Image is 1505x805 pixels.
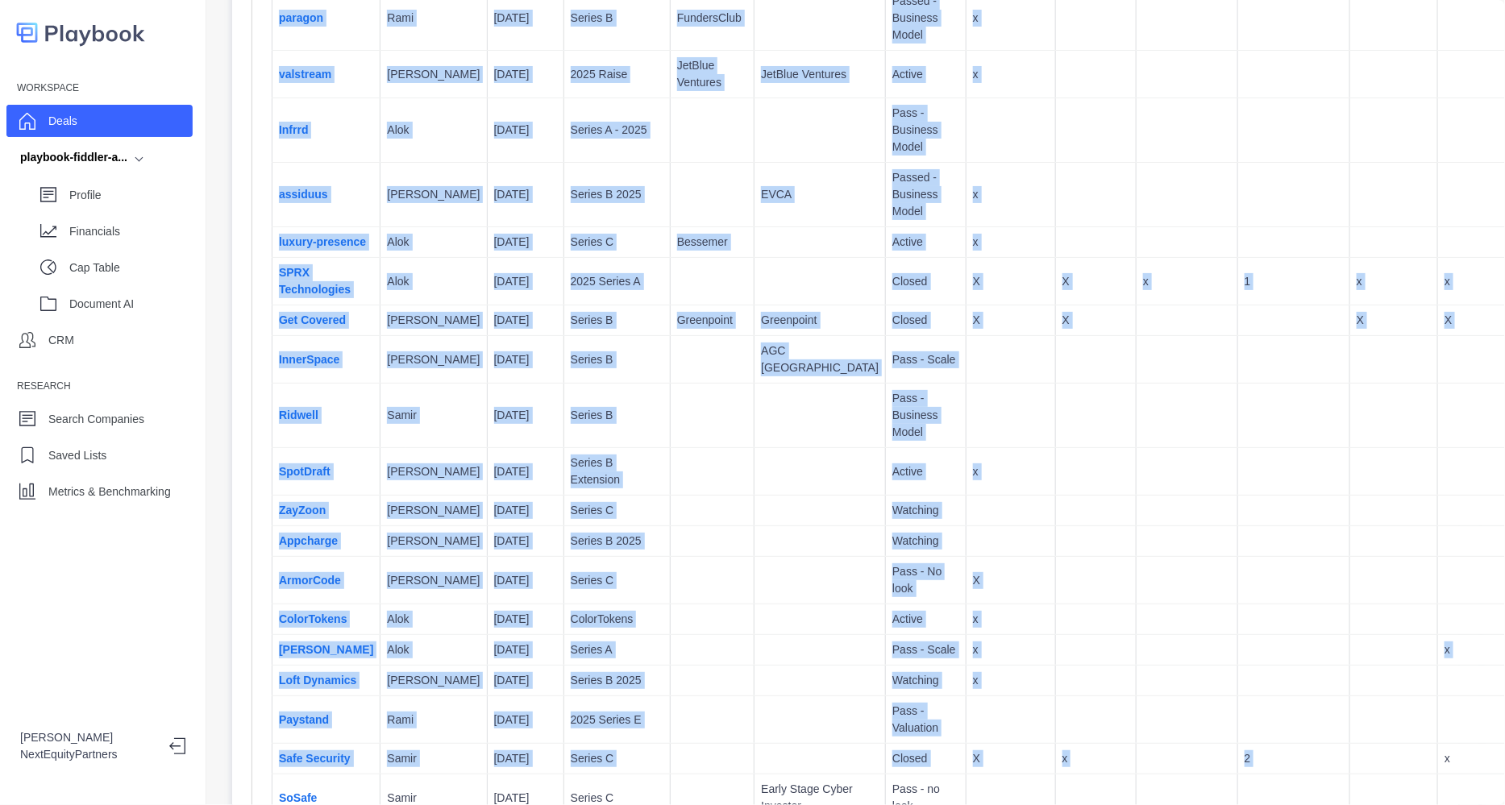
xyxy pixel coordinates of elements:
[571,672,663,689] p: Series B 2025
[571,10,663,27] p: Series B
[892,703,959,737] p: Pass - Valuation
[279,465,331,478] a: SpotDraft
[973,672,1049,689] p: x
[494,186,557,203] p: [DATE]
[677,234,747,251] p: Bessemer
[279,643,373,656] a: [PERSON_NAME]
[387,66,480,83] p: [PERSON_NAME]
[571,407,663,424] p: Series B
[973,234,1049,251] p: x
[1062,273,1130,290] p: X
[892,672,959,689] p: Watching
[48,447,106,464] p: Saved Lists
[387,533,480,550] p: [PERSON_NAME]
[677,57,747,91] p: JetBlue Ventures
[387,122,480,139] p: Alok
[279,11,323,24] a: paragon
[1062,312,1130,329] p: X
[892,750,959,767] p: Closed
[973,186,1049,203] p: x
[16,16,145,49] img: logo-colored
[387,672,480,689] p: [PERSON_NAME]
[677,10,747,27] p: FundersClub
[571,750,663,767] p: Series C
[387,186,480,203] p: [PERSON_NAME]
[892,611,959,628] p: Active
[892,390,959,441] p: Pass - Business Model
[387,234,480,251] p: Alok
[892,533,959,550] p: Watching
[1062,750,1130,767] p: x
[494,10,557,27] p: [DATE]
[279,235,366,248] a: luxury-presence
[571,502,663,519] p: Series C
[973,10,1049,27] p: x
[571,312,663,329] p: Series B
[279,68,331,81] a: valstream
[892,502,959,519] p: Watching
[279,674,356,687] a: Loft Dynamics
[69,259,193,276] p: Cap Table
[1357,273,1431,290] p: x
[48,411,144,428] p: Search Companies
[571,122,663,139] p: Series A - 2025
[571,611,663,628] p: ColorTokens
[571,712,663,728] p: 2025 Series E
[494,234,557,251] p: [DATE]
[494,533,557,550] p: [DATE]
[387,407,480,424] p: Samir
[48,483,171,500] p: Metrics & Benchmarking
[892,641,959,658] p: Pass - Scale
[387,351,480,368] p: [PERSON_NAME]
[279,409,318,421] a: Ridwell
[892,234,959,251] p: Active
[20,746,156,763] p: NextEquityPartners
[387,611,480,628] p: Alok
[1143,273,1230,290] p: x
[892,169,959,220] p: Passed - Business Model
[494,312,557,329] p: [DATE]
[387,750,480,767] p: Samir
[279,353,339,366] a: InnerSpace
[571,641,663,658] p: Series A
[973,312,1049,329] p: X
[1245,750,1343,767] p: 2
[973,572,1049,589] p: X
[494,463,557,480] p: [DATE]
[494,672,557,689] p: [DATE]
[892,351,959,368] p: Pass - Scale
[973,463,1049,480] p: x
[494,351,557,368] p: [DATE]
[494,641,557,658] p: [DATE]
[571,351,663,368] p: Series B
[494,502,557,519] p: [DATE]
[69,296,193,313] p: Document AI
[387,273,480,290] p: Alok
[571,273,663,290] p: 2025 Series A
[892,463,959,480] p: Active
[571,66,663,83] p: 2025 Raise
[387,641,480,658] p: Alok
[892,563,959,597] p: Pass - No look
[494,273,557,290] p: [DATE]
[677,312,747,329] p: Greenpoint
[571,186,663,203] p: Series B 2025
[892,66,959,83] p: Active
[1245,273,1343,290] p: 1
[279,313,346,326] a: Get Covered
[761,66,879,83] p: JetBlue Ventures
[279,612,347,625] a: ColorTokens
[279,188,328,201] a: assiduus
[279,713,329,726] a: Paystand
[48,113,77,130] p: Deals
[279,574,341,587] a: ArmorCode
[973,611,1049,628] p: x
[973,641,1049,658] p: x
[387,572,480,589] p: [PERSON_NAME]
[571,234,663,251] p: Series C
[279,534,338,547] a: Appcharge
[387,463,480,480] p: [PERSON_NAME]
[1357,312,1431,329] p: X
[761,312,879,329] p: Greenpoint
[279,791,317,804] a: SoSafe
